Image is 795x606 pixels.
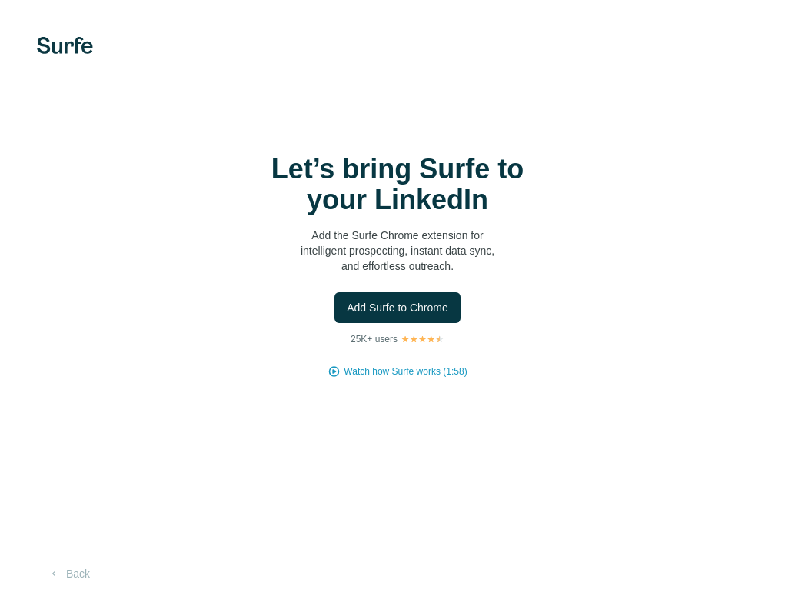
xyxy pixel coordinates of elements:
[334,292,461,323] button: Add Surfe to Chrome
[344,365,467,378] button: Watch how Surfe works (1:58)
[37,560,101,588] button: Back
[401,335,444,344] img: Rating Stars
[244,154,551,215] h1: Let’s bring Surfe to your LinkedIn
[347,300,448,315] span: Add Surfe to Chrome
[351,332,397,346] p: 25K+ users
[244,228,551,274] p: Add the Surfe Chrome extension for intelligent prospecting, instant data sync, and effortless out...
[37,37,93,54] img: Surfe's logo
